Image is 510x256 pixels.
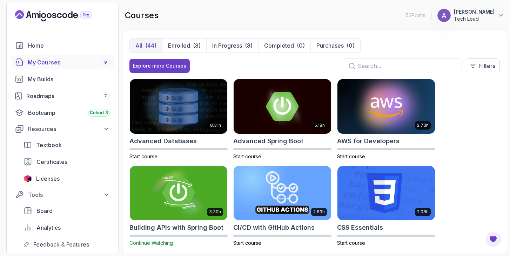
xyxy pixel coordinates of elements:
[129,223,223,233] h2: Building APIs with Spring Boot
[11,39,114,53] a: home
[316,41,344,50] p: Purchases
[233,240,261,246] span: Start course
[234,166,331,221] img: CI/CD with GitHub Actions card
[233,136,303,146] h2: Advanced Spring Boot
[406,12,425,19] p: 52 Points
[135,41,142,50] p: All
[233,153,261,159] span: Start course
[358,62,456,70] input: Search...
[28,75,110,83] div: My Builds
[347,41,355,50] div: (0)
[19,172,114,186] a: licenses
[28,58,110,67] div: My Courses
[210,123,221,128] p: 8.31h
[337,223,383,233] h2: CSS Essentials
[28,41,110,50] div: Home
[24,175,32,182] img: jetbrains icon
[258,39,310,53] button: Completed(0)
[11,188,114,201] button: Tools
[133,62,186,69] div: Explore more Courses
[437,8,504,22] button: user profile image[PERSON_NAME]Tech Lead
[104,93,107,99] span: 7
[28,191,110,199] div: Tools
[212,41,242,50] p: In Progress
[337,136,400,146] h2: AWS for Developers
[337,166,435,221] img: CSS Essentials card
[104,60,107,65] span: 9
[417,123,429,128] p: 2.73h
[234,79,331,134] img: Advanced Spring Boot card
[19,237,114,251] a: feedback
[19,155,114,169] a: certificates
[129,153,157,159] span: Start course
[465,58,500,73] button: Filters
[129,240,173,246] span: Continue Watching
[36,141,62,149] span: Textbook
[36,174,60,183] span: Licenses
[297,41,305,50] div: (0)
[130,39,162,53] button: All(44)
[11,55,114,69] a: courses
[11,106,114,120] a: bootcamp
[36,158,67,166] span: Certificates
[36,207,53,215] span: Board
[193,41,201,50] div: (8)
[11,123,114,135] button: Resources
[437,9,451,22] img: user profile image
[28,125,110,133] div: Resources
[33,240,89,249] span: Feedback & Features
[168,41,190,50] p: Enrolled
[15,10,108,21] a: Landing page
[36,223,61,232] span: Analytics
[11,89,114,103] a: roadmaps
[130,79,227,134] img: Advanced Databases card
[162,39,206,53] button: Enrolled(8)
[454,15,495,22] p: Tech Lead
[19,138,114,152] a: textbook
[233,223,315,233] h2: CI/CD with GitHub Actions
[26,92,110,100] div: Roadmaps
[129,136,197,146] h2: Advanced Databases
[129,59,190,73] button: Explore more Courses
[485,231,502,248] button: Open Feedback Button
[129,166,228,247] a: Building APIs with Spring Boot card3.30hBuilding APIs with Spring BootContinue Watching
[130,166,227,221] img: Building APIs with Spring Boot card
[125,10,159,21] h2: courses
[245,41,253,50] div: (8)
[310,39,360,53] button: Purchases(0)
[479,62,495,70] p: Filters
[313,209,325,215] p: 2.63h
[90,110,108,116] span: Cohort 3
[337,153,365,159] span: Start course
[337,240,365,246] span: Start course
[264,41,294,50] p: Completed
[145,41,156,50] div: (44)
[28,109,110,117] div: Bootcamp
[206,39,258,53] button: In Progress(8)
[209,209,221,215] p: 3.30h
[19,204,114,218] a: board
[454,8,495,15] p: [PERSON_NAME]
[315,123,325,128] p: 5.18h
[19,221,114,235] a: analytics
[337,79,435,134] img: AWS for Developers card
[11,72,114,86] a: builds
[417,209,429,215] p: 2.08h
